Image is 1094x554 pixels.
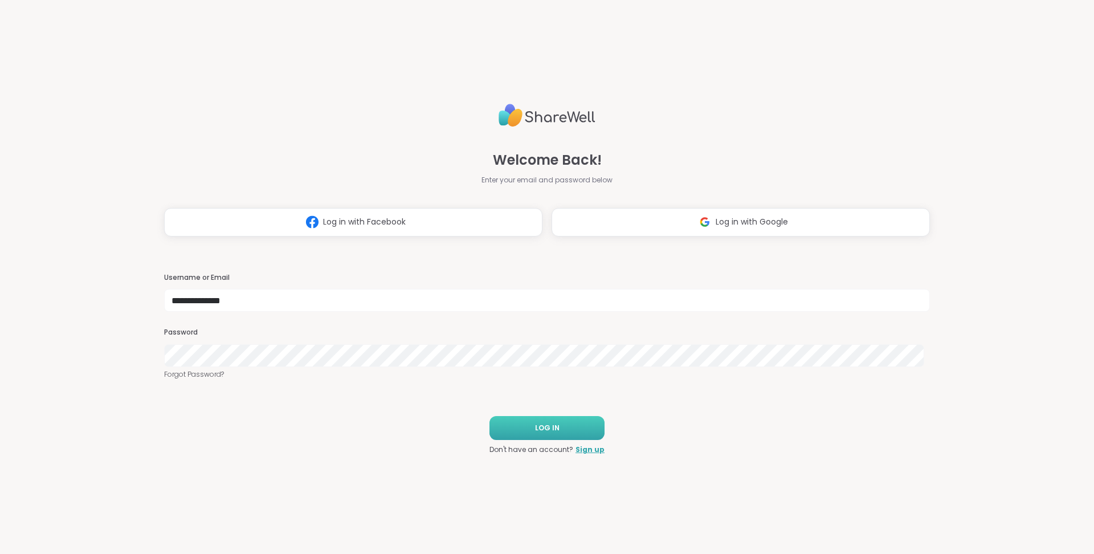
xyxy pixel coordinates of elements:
[489,416,605,440] button: LOG IN
[489,445,573,455] span: Don't have an account?
[323,216,406,228] span: Log in with Facebook
[301,211,323,233] img: ShareWell Logomark
[716,216,788,228] span: Log in with Google
[481,175,613,185] span: Enter your email and password below
[499,99,595,132] img: ShareWell Logo
[535,423,560,433] span: LOG IN
[164,208,542,237] button: Log in with Facebook
[694,211,716,233] img: ShareWell Logomark
[164,369,930,380] a: Forgot Password?
[575,445,605,455] a: Sign up
[164,273,930,283] h3: Username or Email
[493,150,602,170] span: Welcome Back!
[164,328,930,337] h3: Password
[552,208,930,237] button: Log in with Google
